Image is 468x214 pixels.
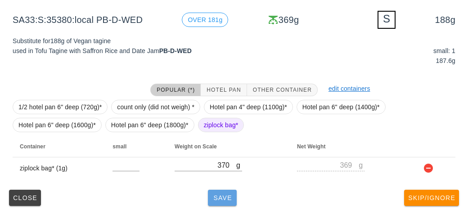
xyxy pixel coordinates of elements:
[247,84,318,96] button: Other Container
[378,11,396,29] div: S
[210,100,287,114] span: Hotel pan 4" deep (1100g)*
[150,84,201,96] button: Popular (*)
[412,136,455,157] th: Not sorted. Activate to sort ascending.
[9,190,41,206] button: Close
[13,136,105,157] th: Container: Not sorted. Activate to sort ascending.
[175,143,217,150] span: Weight on Scale
[201,84,247,96] button: Hotel Pan
[204,118,238,132] span: ziplock bag*
[236,159,242,171] div: g
[328,85,370,92] a: edit containers
[408,194,455,201] span: Skip/Ignore
[13,157,105,179] td: ziplock bag* (1g)
[404,190,459,206] button: Skip/Ignore
[20,143,45,150] span: Container
[13,194,37,201] span: Close
[111,118,189,132] span: Hotel pan 6" deep (1800g)*
[112,143,126,150] span: small
[252,87,312,93] span: Other Container
[359,159,364,171] div: g
[13,37,50,45] span: Substitute for
[297,143,325,150] span: Net Weight
[211,194,233,201] span: Save
[18,100,102,114] span: 1/2 hotel pan 6" deep (720g)*
[18,118,96,132] span: Hotel pan 6" deep (1600g)*
[5,4,463,36] div: SA33:S:35380:local PB-D-WED 369g 188g
[105,136,167,157] th: small: Not sorted. Activate to sort ascending.
[159,47,192,54] strong: PB-D-WED
[167,136,290,157] th: Weight on Scale: Not sorted. Activate to sort ascending.
[206,87,241,93] span: Hotel Pan
[290,136,412,157] th: Net Weight: Not sorted. Activate to sort ascending.
[208,190,237,206] button: Save
[7,31,234,75] div: 188g of Vegan tagine used in Tofu Tagine with Saffron Rice and Date Jam
[302,100,380,114] span: Hotel pan 6" deep (1400g)*
[188,13,222,27] span: OVER 181g
[347,44,457,67] div: small: 1 187.6g
[156,87,195,93] span: Popular (*)
[117,100,194,114] span: count only (did not weigh) *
